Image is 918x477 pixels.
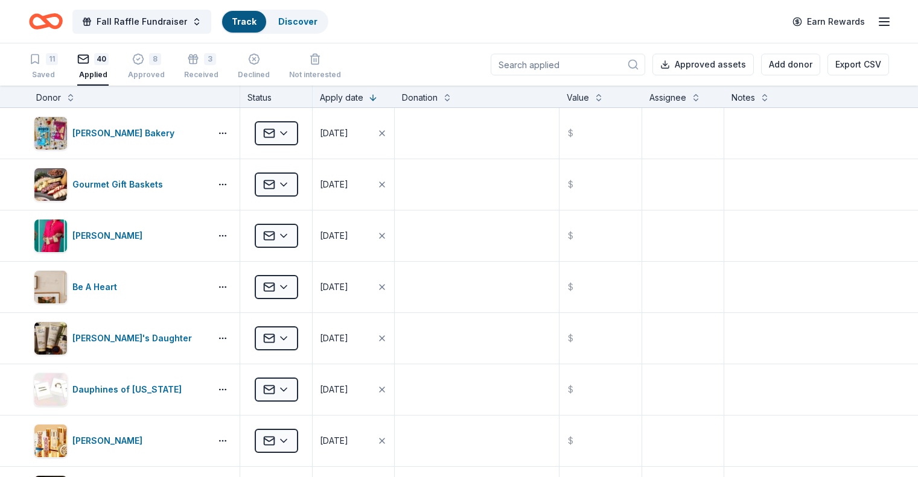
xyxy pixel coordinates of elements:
[221,10,328,34] button: TrackDiscover
[313,415,394,466] button: [DATE]
[313,159,394,210] button: [DATE]
[402,90,438,105] div: Donation
[34,220,67,252] img: Image for Alexis Drake
[320,331,348,346] div: [DATE]
[128,48,165,86] button: 8Approved
[567,90,589,105] div: Value
[72,280,122,294] div: Be A Heart
[72,177,168,192] div: Gourmet Gift Baskets
[320,280,348,294] div: [DATE]
[34,425,67,457] img: Image for Elizabeth Arden
[29,48,58,86] button: 11Saved
[238,70,270,80] div: Declined
[46,53,58,65] div: 11
[34,219,206,253] button: Image for Alexis Drake[PERSON_NAME]
[313,364,394,415] button: [DATE]
[184,70,218,80] div: Received
[289,70,341,80] div: Not interested
[320,177,348,192] div: [DATE]
[72,10,211,34] button: Fall Raffle Fundraiser
[649,90,686,105] div: Assignee
[97,14,187,29] span: Fall Raffle Fundraiser
[652,54,754,75] button: Approved assets
[278,16,317,27] a: Discover
[34,168,67,201] img: Image for Gourmet Gift Baskets
[320,434,348,448] div: [DATE]
[240,86,313,107] div: Status
[320,229,348,243] div: [DATE]
[313,108,394,159] button: [DATE]
[34,373,67,406] img: Image for Dauphines of New York
[313,313,394,364] button: [DATE]
[94,53,109,65] div: 40
[72,382,186,397] div: Dauphines of [US_STATE]
[34,271,67,303] img: Image for Be A Heart
[34,424,206,458] button: Image for Elizabeth Arden[PERSON_NAME]
[313,210,394,261] button: [DATE]
[128,70,165,80] div: Approved
[72,126,179,141] div: [PERSON_NAME] Bakery
[238,48,270,86] button: Declined
[149,53,161,65] div: 8
[320,126,348,141] div: [DATE]
[289,48,341,86] button: Not interested
[29,70,58,80] div: Saved
[34,117,67,150] img: Image for Bobo's Bakery
[232,16,257,27] a: Track
[827,54,889,75] button: Export CSV
[77,70,109,80] div: Applied
[313,262,394,312] button: [DATE]
[732,90,755,105] div: Notes
[491,54,645,75] input: Search applied
[320,382,348,397] div: [DATE]
[204,53,216,65] div: 3
[34,322,67,355] img: Image for Carol's Daughter
[34,116,206,150] button: Image for Bobo's Bakery[PERSON_NAME] Bakery
[761,54,820,75] button: Add donor
[72,331,197,346] div: [PERSON_NAME]'s Daughter
[29,7,63,36] a: Home
[34,270,206,304] button: Image for Be A HeartBe A Heart
[34,321,206,355] button: Image for Carol's Daughter[PERSON_NAME]'s Daughter
[785,11,872,33] a: Earn Rewards
[36,90,61,105] div: Donor
[72,229,147,243] div: [PERSON_NAME]
[34,168,206,201] button: Image for Gourmet Gift BasketsGourmet Gift Baskets
[320,90,363,105] div: Apply date
[77,48,109,86] button: 40Applied
[72,434,147,448] div: [PERSON_NAME]
[184,48,218,86] button: 3Received
[34,373,206,406] button: Image for Dauphines of New YorkDauphines of [US_STATE]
